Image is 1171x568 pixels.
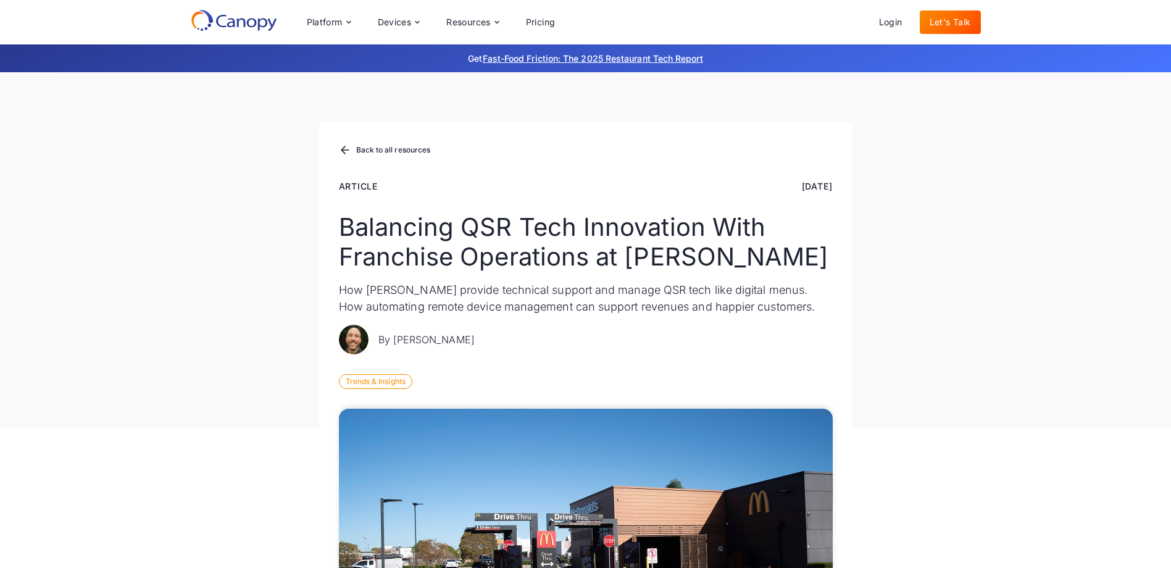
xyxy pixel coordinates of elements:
a: Pricing [516,10,565,34]
h1: Balancing QSR Tech Innovation With Franchise Operations at [PERSON_NAME] [339,212,833,272]
div: Article [339,180,378,193]
a: Login [869,10,912,34]
div: Back to all resources [356,146,431,154]
a: Back to all resources [339,143,431,159]
p: By [PERSON_NAME] [378,332,475,347]
div: Trends & Insights [339,374,412,389]
a: Fast-Food Friction: The 2025 Restaurant Tech Report [483,53,703,64]
p: Get [283,52,888,65]
div: Resources [446,18,491,27]
div: Platform [307,18,343,27]
div: Devices [378,18,412,27]
a: Let's Talk [920,10,981,34]
div: [DATE] [802,180,833,193]
p: How [PERSON_NAME] provide technical support and manage QSR tech like digital menus. How automatin... [339,282,833,315]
